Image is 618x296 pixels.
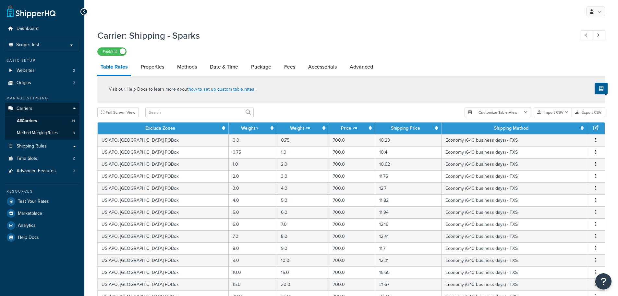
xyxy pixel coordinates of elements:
[72,118,75,124] span: 11
[145,125,175,132] a: Exclude Zones
[98,266,229,278] td: US APO, [GEOGRAPHIC_DATA] POBox
[593,30,605,41] a: Next Record
[442,194,587,206] td: Economy (6-10 business days) - FXS
[5,196,79,207] a: Test Your Rates
[375,242,442,254] td: 11.7
[97,108,139,117] button: Full Screen View
[17,130,58,136] span: Method Merging Rules
[18,211,42,216] span: Marketplace
[329,218,375,230] td: 700.0
[73,130,75,136] span: 3
[98,194,229,206] td: US APO, [GEOGRAPHIC_DATA] POBox
[5,153,79,165] a: Time Slots0
[572,108,605,117] button: Export CSV
[442,230,587,242] td: Economy (6-10 business days) - FXS
[229,170,277,182] td: 2.0
[229,266,277,278] td: 10.0
[277,146,329,158] td: 1.0
[229,146,277,158] td: 0.75
[17,80,31,86] span: Origins
[229,278,277,290] td: 15.0
[5,65,79,77] li: Websites
[595,83,608,94] button: Show Help Docs
[277,134,329,146] td: 0.75
[138,59,167,75] a: Properties
[98,158,229,170] td: US APO, [GEOGRAPHIC_DATA] POBox
[442,266,587,278] td: Economy (6-10 business days) - FXS
[17,144,47,149] span: Shipping Rules
[329,158,375,170] td: 700.0
[375,170,442,182] td: 11.76
[329,206,375,218] td: 700.0
[98,146,229,158] td: US APO, [GEOGRAPHIC_DATA] POBox
[98,134,229,146] td: US APO, [GEOGRAPHIC_DATA] POBox
[73,168,75,174] span: 3
[375,266,442,278] td: 15.65
[73,68,75,73] span: 2
[329,182,375,194] td: 700.0
[5,77,79,89] li: Origins
[442,254,587,266] td: Economy (6-10 business days) - FXS
[375,278,442,290] td: 21.67
[97,29,569,42] h1: Carrier: Shipping - Sparks
[248,59,274,75] a: Package
[98,218,229,230] td: US APO, [GEOGRAPHIC_DATA] POBox
[98,48,126,56] label: Enabled
[534,108,572,117] button: Import CSV
[98,242,229,254] td: US APO, [GEOGRAPHIC_DATA] POBox
[465,108,531,117] button: Customize Table View
[329,254,375,266] td: 700.0
[305,59,340,75] a: Accessorials
[5,165,79,177] li: Advanced Features
[109,86,255,93] p: Visit our Help Docs to learn more about .
[5,77,79,89] a: Origins3
[375,182,442,194] td: 12.7
[329,146,375,158] td: 700.0
[341,125,357,132] a: Price <=
[5,23,79,35] li: Dashboard
[581,30,593,41] a: Previous Record
[18,199,49,204] span: Test Your Rates
[98,230,229,242] td: US APO, [GEOGRAPHIC_DATA] POBox
[229,254,277,266] td: 9.0
[329,194,375,206] td: 700.0
[17,156,37,161] span: Time Slots
[229,134,277,146] td: 0.0
[174,59,200,75] a: Methods
[277,158,329,170] td: 2.0
[16,42,39,48] span: Scope: Test
[5,127,79,139] li: Method Merging Rules
[494,125,528,132] a: Shipping Method
[277,206,329,218] td: 6.0
[375,134,442,146] td: 10.23
[277,194,329,206] td: 5.0
[17,118,37,124] span: All Carriers
[145,108,254,117] input: Search
[375,158,442,170] td: 10.62
[375,230,442,242] td: 12.41
[277,170,329,182] td: 3.0
[5,208,79,219] a: Marketplace
[375,206,442,218] td: 11.94
[5,232,79,243] li: Help Docs
[5,220,79,231] a: Analytics
[5,140,79,152] a: Shipping Rules
[241,125,259,132] a: Weight >
[5,127,79,139] a: Method Merging Rules3
[17,68,35,73] span: Websites
[229,242,277,254] td: 8.0
[329,230,375,242] td: 700.0
[207,59,241,75] a: Date & Time
[346,59,376,75] a: Advanced
[375,146,442,158] td: 10.4
[277,182,329,194] td: 4.0
[229,218,277,230] td: 6.0
[18,235,39,240] span: Help Docs
[229,194,277,206] td: 4.0
[18,223,36,228] span: Analytics
[5,103,79,115] a: Carriers
[277,218,329,230] td: 7.0
[290,125,310,132] a: Weight <=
